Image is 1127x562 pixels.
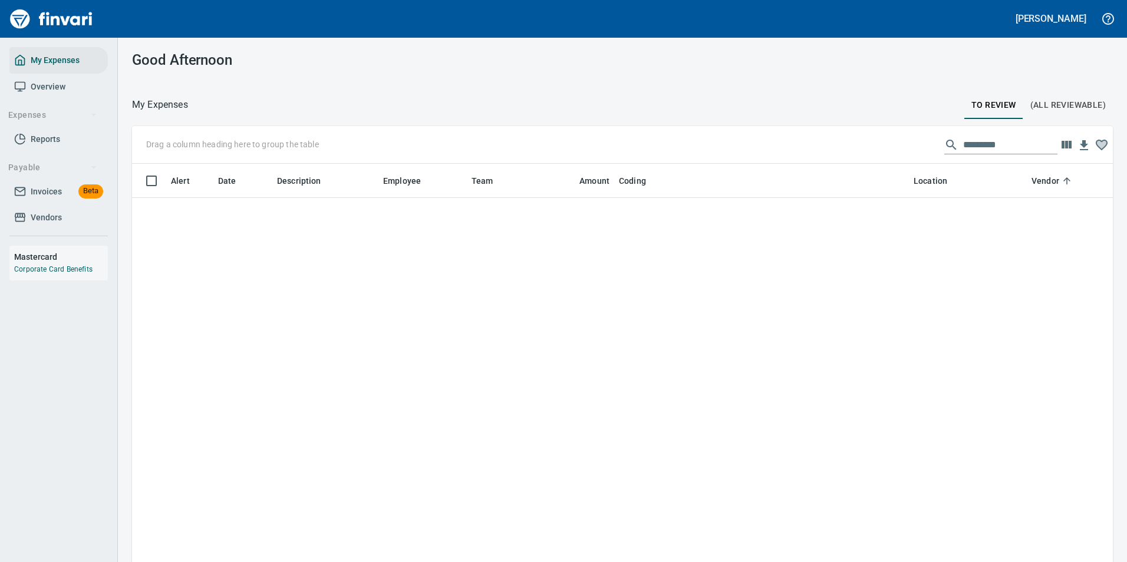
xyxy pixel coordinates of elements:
[132,98,188,112] nav: breadcrumb
[4,104,102,126] button: Expenses
[1016,12,1086,25] h5: [PERSON_NAME]
[9,126,108,153] a: Reports
[383,174,436,188] span: Employee
[146,138,319,150] p: Drag a column heading here to group the table
[1013,9,1089,28] button: [PERSON_NAME]
[132,52,440,68] h3: Good Afternoon
[78,184,103,198] span: Beta
[9,204,108,231] a: Vendors
[914,174,947,188] span: Location
[132,98,188,112] p: My Expenses
[8,108,97,123] span: Expenses
[8,160,97,175] span: Payable
[171,174,190,188] span: Alert
[31,80,65,94] span: Overview
[171,174,205,188] span: Alert
[971,98,1016,113] span: To Review
[14,265,93,273] a: Corporate Card Benefits
[31,53,80,68] span: My Expenses
[1057,136,1075,154] button: Choose columns to display
[31,132,60,147] span: Reports
[472,174,509,188] span: Team
[579,174,609,188] span: Amount
[1030,98,1106,113] span: (All Reviewable)
[218,174,252,188] span: Date
[277,174,321,188] span: Description
[31,184,62,199] span: Invoices
[9,47,108,74] a: My Expenses
[7,5,95,33] img: Finvari
[9,178,108,205] a: InvoicesBeta
[9,74,108,100] a: Overview
[1032,174,1059,188] span: Vendor
[277,174,337,188] span: Description
[31,210,62,225] span: Vendors
[218,174,236,188] span: Date
[619,174,661,188] span: Coding
[383,174,421,188] span: Employee
[1093,136,1110,154] button: Column choices favorited. Click to reset to default
[1075,137,1093,154] button: Download Table
[564,174,609,188] span: Amount
[14,250,108,263] h6: Mastercard
[914,174,963,188] span: Location
[472,174,493,188] span: Team
[619,174,646,188] span: Coding
[1032,174,1075,188] span: Vendor
[4,157,102,178] button: Payable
